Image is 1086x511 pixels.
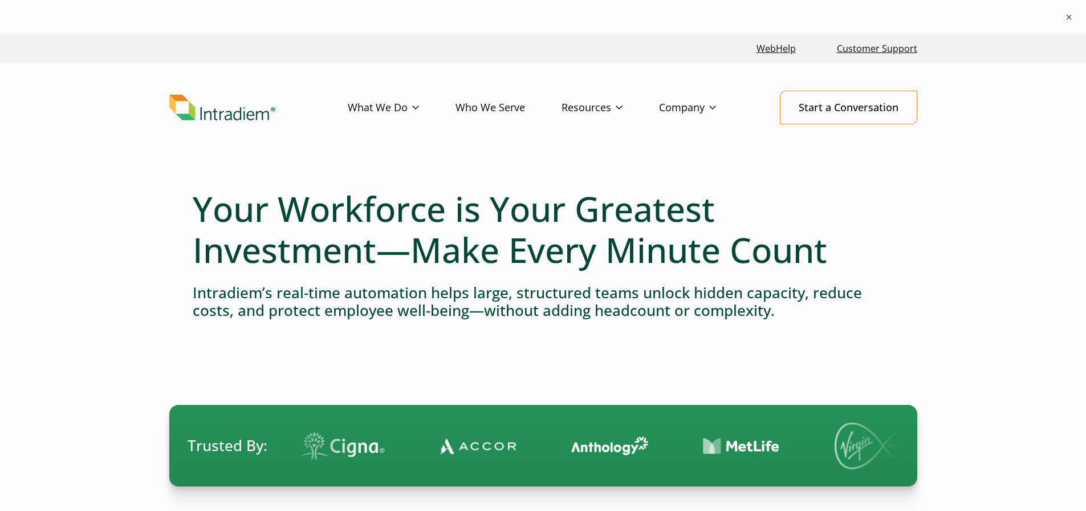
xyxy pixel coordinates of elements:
a: Link opens in a new window [752,36,800,61]
button: × [1063,11,1075,23]
a: What We Do [348,91,455,124]
a: Start a Conversation [780,91,917,124]
a: Who We Serve [455,91,562,124]
a: Link to homepage of Intradiem [169,95,348,121]
img: Intradiem [169,95,275,121]
span: Trusted By: [188,435,267,456]
h1: Your Workforce is Your Greatest Investment—Make Every Minute Count [193,188,894,270]
img: Virgin Media logo. [326,423,405,469]
a: Resources [562,91,659,124]
img: Centrica logo. [572,434,663,458]
a: Company [659,91,753,124]
h4: Intradiem’s real-time automation helps large, structured teams unlock hidden capacity, reduce cos... [193,284,894,319]
a: Customer Support [832,36,922,61]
